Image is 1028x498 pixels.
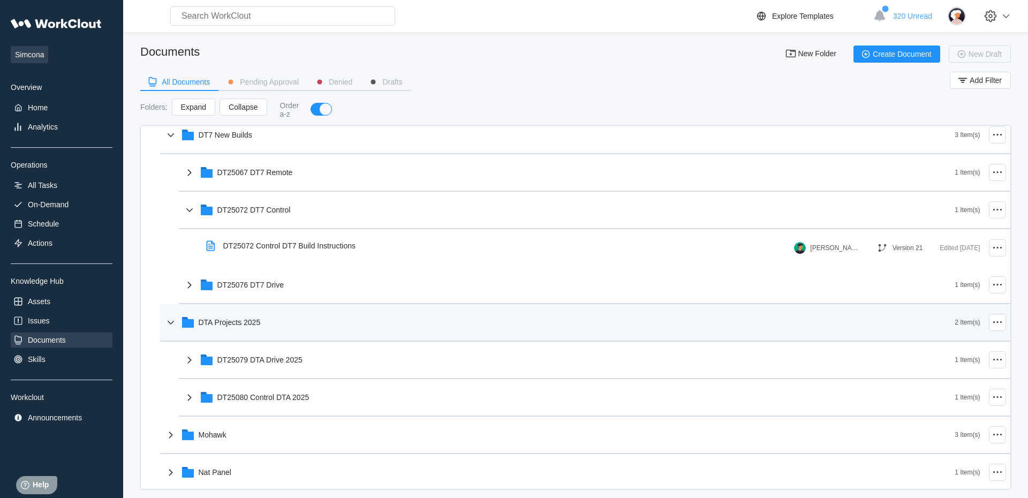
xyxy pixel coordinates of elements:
a: Documents [11,333,112,348]
img: user.png [794,242,806,254]
a: All Tasks [11,178,112,193]
a: Schedule [11,216,112,231]
div: 1 Item(s) [955,469,980,476]
button: Denied [307,74,361,90]
span: New Folder [798,50,836,58]
div: 1 Item(s) [955,206,980,214]
div: Drafts [382,78,402,86]
div: Schedule [28,220,59,228]
div: DT25072 DT7 Control [217,206,291,214]
div: Knowledge Hub [11,277,112,285]
div: 2 Item(s) [955,319,980,326]
div: [PERSON_NAME] [810,244,858,252]
img: user-4.png [948,7,966,25]
div: Edited [DATE] [940,242,980,254]
div: 1 Item(s) [955,356,980,364]
button: Drafts [361,74,411,90]
div: 1 Item(s) [955,169,980,176]
div: Folders : [140,103,168,111]
div: DT7 New Builds [199,131,252,139]
div: Documents [28,336,66,344]
div: Overview [11,83,112,92]
div: All Documents [162,78,210,86]
a: Actions [11,236,112,251]
div: 3 Item(s) [955,131,980,139]
button: Expand [172,99,215,116]
button: New Draft [949,46,1011,63]
span: 320 Unread [893,12,932,20]
a: Explore Templates [755,10,868,22]
div: 3 Item(s) [955,431,980,439]
button: Collapse [220,99,267,116]
div: Workclout [11,393,112,402]
div: Operations [11,161,112,169]
div: DT25072 Control DT7 Build Instructions [223,242,356,250]
div: All Tasks [28,181,57,190]
div: Issues [28,316,49,325]
div: Home [28,103,48,112]
div: DT25076 DT7 Drive [217,281,284,289]
div: Actions [28,239,52,247]
span: Expand [181,103,206,111]
div: Pending Approval [240,78,299,86]
button: Pending Approval [218,74,307,90]
div: Documents [140,45,200,59]
a: Assets [11,294,112,309]
div: Nat Panel [199,468,231,477]
div: DT25067 DT7 Remote [217,168,293,177]
div: Denied [329,78,352,86]
div: Assets [28,297,50,306]
a: Home [11,100,112,115]
div: DT25080 Control DTA 2025 [217,393,309,402]
div: Mohawk [199,431,226,439]
div: Version 21 [893,244,923,252]
span: Create Document [873,50,932,58]
input: Search WorkClout [170,6,395,26]
a: Announcements [11,410,112,425]
span: New Draft [969,50,1002,58]
a: On-Demand [11,197,112,212]
span: Add Filter [970,77,1002,84]
button: Create Document [853,46,940,63]
a: Skills [11,352,112,367]
button: Add Filter [950,72,1011,89]
div: DT25079 DTA Drive 2025 [217,356,303,364]
div: 1 Item(s) [955,394,980,401]
div: Order a-z [280,101,300,118]
span: Simcona [11,46,48,63]
div: 1 Item(s) [955,281,980,289]
div: Skills [28,355,46,364]
a: Analytics [11,119,112,134]
span: Collapse [229,103,258,111]
button: All Documents [140,74,218,90]
div: On-Demand [28,200,69,209]
div: DTA Projects 2025 [199,318,261,327]
div: Analytics [28,123,58,131]
div: Announcements [28,413,82,422]
button: New Folder [778,46,845,63]
a: Issues [11,313,112,328]
div: Explore Templates [772,12,834,20]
